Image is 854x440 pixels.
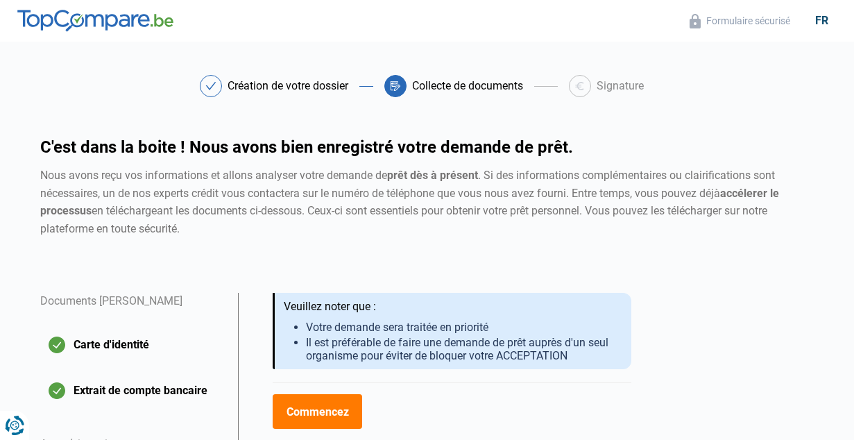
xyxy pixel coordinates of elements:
[412,81,523,92] div: Collecte de documents
[40,293,221,328] div: Documents [PERSON_NAME]
[306,321,621,334] li: Votre demande sera traitée en priorité
[597,81,644,92] div: Signature
[228,81,348,92] div: Création de votre dossier
[685,13,794,29] button: Formulaire sécurisé
[284,300,621,314] div: Veuillez noter que :
[17,10,173,32] img: TopCompare.be
[40,139,814,155] h1: C'est dans la boite ! Nous avons bien enregistré votre demande de prêt.
[306,336,621,362] li: Il est préférable de faire une demande de prêt auprès d'un seul organisme pour éviter de bloquer ...
[387,169,478,182] strong: prêt dès à présent
[40,373,221,408] button: Extrait de compte bancaire
[40,167,814,237] div: Nous avons reçu vos informations et allons analyser votre demande de . Si des informations complé...
[40,328,221,362] button: Carte d'identité
[273,394,362,429] button: Commencez
[807,14,837,27] div: fr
